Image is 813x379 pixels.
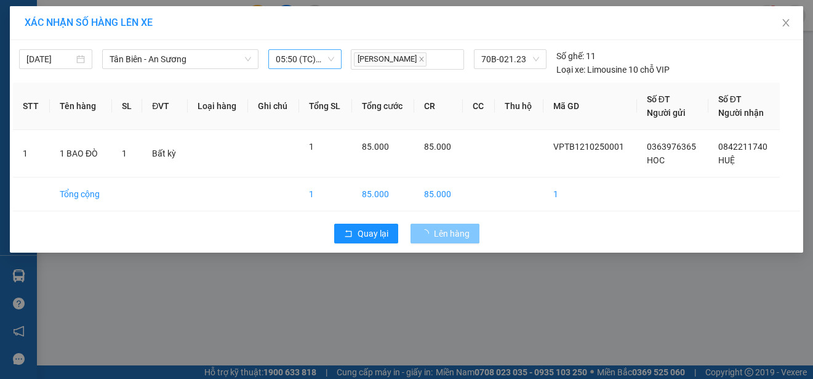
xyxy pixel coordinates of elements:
th: Tên hàng [50,83,111,130]
span: Bến xe [GEOGRAPHIC_DATA] [97,20,166,35]
div: 11 [556,49,596,63]
div: Limousine 10 chỗ VIP [556,63,670,76]
th: Ghi chú [248,83,299,130]
span: Số ĐT [718,94,742,104]
span: XÁC NHẬN SỐ HÀNG LÊN XE [25,17,153,28]
span: 85.000 [424,142,451,152]
input: 12/10/2025 [26,52,74,66]
th: Tổng cước [352,83,414,130]
span: [PERSON_NAME]: [4,79,129,87]
span: Quay lại [358,227,388,240]
td: 1 [299,177,352,211]
span: HOC [647,155,665,165]
td: 1 [13,130,50,177]
th: Tổng SL [299,83,352,130]
span: Loại xe: [556,63,585,76]
span: Số ghế: [556,49,584,63]
span: close [781,18,791,28]
span: rollback [344,229,353,239]
span: [PERSON_NAME] [354,52,427,67]
th: Mã GD [543,83,637,130]
span: Hotline: 19001152 [97,55,151,62]
th: SL [112,83,143,130]
img: logo [4,7,59,62]
span: Số ĐT [647,94,670,104]
span: HUỆ [718,155,735,165]
th: Thu hộ [495,83,543,130]
button: Close [769,6,803,41]
span: 1 [309,142,314,152]
span: 05:29:48 [DATE] [27,89,75,97]
span: 0842211740 [718,142,767,152]
span: loading [420,229,434,238]
td: Tổng cộng [50,177,111,211]
strong: ĐỒNG PHƯỚC [97,7,169,17]
span: 1 [122,149,127,158]
span: Người gửi [647,108,686,118]
td: Bất kỳ [142,130,188,177]
th: ĐVT [142,83,188,130]
span: VPTB1210250001 [553,142,624,152]
button: rollbackQuay lại [334,224,398,243]
span: 70B-021.23 [481,50,539,68]
td: 85.000 [352,177,414,211]
th: CR [414,83,463,130]
span: close [419,56,425,62]
td: 85.000 [414,177,463,211]
span: 0363976365 [647,142,696,152]
th: STT [13,83,50,130]
span: Người nhận [718,108,764,118]
td: 1 BAO ĐÒ [50,130,111,177]
span: VPTB1210250001 [62,78,129,88]
span: Tân Biên - An Sương [110,50,251,68]
span: down [244,55,252,63]
span: 01 Võ Văn Truyện, KP.1, Phường 2 [97,37,169,52]
span: ----------------------------------------- [33,67,151,76]
span: In ngày: [4,89,75,97]
th: CC [463,83,495,130]
button: Lên hàng [411,224,479,243]
span: Lên hàng [434,227,470,240]
td: 1 [543,177,637,211]
span: 85.000 [362,142,389,152]
th: Loại hàng [188,83,248,130]
span: 05:50 (TC) - 70B-021.23 [276,50,334,68]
